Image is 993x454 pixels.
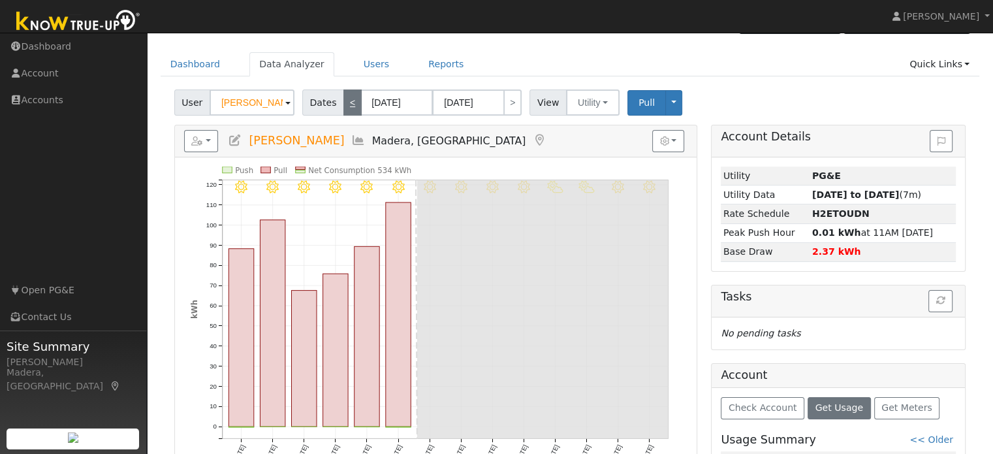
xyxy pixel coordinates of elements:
[928,290,953,312] button: Refresh
[812,246,861,257] strong: 2.37 kWh
[210,342,217,349] text: 40
[249,52,334,76] a: Data Analyzer
[529,89,567,116] span: View
[210,322,217,329] text: 50
[812,208,870,219] strong: N
[392,181,404,193] i: 8/25 - MostlyClear
[721,397,804,419] button: Check Account
[302,89,344,116] span: Dates
[503,89,522,116] a: >
[721,290,956,304] h5: Tasks
[323,274,347,427] rect: onclick=""
[721,204,810,223] td: Rate Schedule
[812,189,899,200] strong: [DATE] to [DATE]
[10,7,147,37] img: Know True-Up
[189,300,198,319] text: kWh
[298,181,310,193] i: 8/22 - MostlyClear
[291,291,316,427] rect: onclick=""
[930,130,953,152] button: Issue History
[210,242,217,249] text: 90
[721,242,810,261] td: Base Draw
[206,221,217,229] text: 100
[228,134,242,147] a: Edit User (35721)
[210,302,217,309] text: 60
[386,427,411,427] rect: onclick=""
[210,282,217,289] text: 70
[235,166,253,175] text: Push
[110,381,121,391] a: Map
[386,203,411,427] rect: onclick=""
[909,434,953,445] a: << Older
[161,52,230,76] a: Dashboard
[354,52,400,76] a: Users
[260,220,285,427] rect: onclick=""
[206,201,217,208] text: 110
[372,135,526,147] span: Madera, [GEOGRAPHIC_DATA]
[274,166,287,175] text: Pull
[210,89,294,116] input: Select a User
[210,403,217,410] text: 10
[721,186,810,204] td: Utility Data
[874,397,940,419] button: Get Meters
[721,130,956,144] h5: Account Details
[721,433,815,447] h5: Usage Summary
[812,170,841,181] strong: ID: 17191481, authorized: 08/19/25
[566,89,620,116] button: Utility
[249,134,344,147] span: [PERSON_NAME]
[815,402,863,413] span: Get Usage
[900,52,979,76] a: Quick Links
[903,11,979,22] span: [PERSON_NAME]
[729,402,797,413] span: Check Account
[721,368,767,381] h5: Account
[235,181,247,193] i: 8/20 - Clear
[210,383,217,390] text: 20
[812,227,861,238] strong: 0.01 kWh
[210,363,217,370] text: 30
[810,223,956,242] td: at 11AM [DATE]
[721,223,810,242] td: Peak Push Hour
[721,167,810,186] td: Utility
[229,249,253,427] rect: onclick=""
[354,247,379,427] rect: onclick=""
[229,427,253,427] rect: onclick=""
[206,181,217,188] text: 120
[418,52,473,76] a: Reports
[360,181,373,193] i: 8/24 - MostlyClear
[7,366,140,393] div: Madera, [GEOGRAPHIC_DATA]
[812,189,921,200] span: (7m)
[329,181,341,193] i: 8/23 - MostlyClear
[343,89,362,116] a: <
[68,432,78,443] img: retrieve
[308,166,411,175] text: Net Consumption 534 kWh
[351,134,366,147] a: Multi-Series Graph
[721,328,800,338] i: No pending tasks
[532,134,546,147] a: Map
[213,423,217,430] text: 0
[174,89,210,116] span: User
[638,97,655,108] span: Pull
[808,397,871,419] button: Get Usage
[210,262,217,269] text: 80
[7,355,140,369] div: [PERSON_NAME]
[627,90,666,116] button: Pull
[354,427,379,427] rect: onclick=""
[7,338,140,355] span: Site Summary
[266,181,279,193] i: 8/21 - Clear
[881,402,932,413] span: Get Meters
